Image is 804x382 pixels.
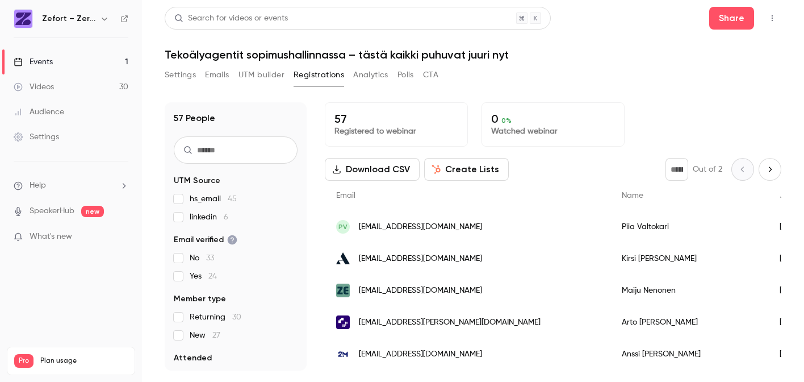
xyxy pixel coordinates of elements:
[325,158,420,181] button: Download CSV
[14,56,53,68] div: Events
[693,164,722,175] p: Out of 2
[334,112,458,126] p: 57
[359,221,482,233] span: [EMAIL_ADDRESS][DOMAIN_NAME]
[622,192,643,200] span: Name
[30,205,74,217] a: SpeakerHub
[397,66,414,84] button: Polls
[190,271,217,282] span: Yes
[115,232,128,242] iframe: Noticeable Trigger
[14,81,54,93] div: Videos
[338,222,347,232] span: PV
[294,66,344,84] button: Registrations
[174,175,220,186] span: UTM Source
[81,206,104,217] span: new
[336,284,350,297] img: zefort.com
[610,243,768,275] div: Kirsi [PERSON_NAME]
[353,66,388,84] button: Analytics
[759,158,781,181] button: Next page
[610,338,768,370] div: Anssi [PERSON_NAME]
[610,306,768,338] div: Arto [PERSON_NAME]
[190,312,241,323] span: Returning
[424,158,509,181] button: Create Lists
[224,213,228,221] span: 6
[491,126,615,137] p: Watched webinar
[610,211,768,243] div: Piia Valtokari
[212,331,220,339] span: 27
[359,317,541,329] span: [EMAIL_ADDRESS][PERSON_NAME][DOMAIN_NAME]
[709,7,754,30] button: Share
[336,252,350,265] img: autismisaatio.fi
[14,131,59,143] div: Settings
[14,10,32,28] img: Zefort – Zero-Effort Contract Management
[174,13,288,24] div: Search for videos or events
[190,330,220,341] span: New
[359,285,482,297] span: [EMAIL_ADDRESS][DOMAIN_NAME]
[14,354,33,368] span: Pro
[491,112,615,126] p: 0
[336,315,350,329] img: tietoevry.com
[174,293,226,305] span: Member type
[232,313,241,321] span: 30
[42,13,95,24] h6: Zefort – Zero-Effort Contract Management
[165,66,196,84] button: Settings
[14,180,128,192] li: help-dropdown-opener
[208,272,217,280] span: 24
[334,126,458,137] p: Registered to webinar
[14,106,64,118] div: Audience
[165,48,781,61] h1: Tekoälyagentit sopimushallinnassa – tästä kaikki puhuvat juuri nyt
[359,348,482,360] span: [EMAIL_ADDRESS][DOMAIN_NAME]
[336,192,355,200] span: Email
[40,356,128,366] span: Plan usage
[30,180,46,192] span: Help
[238,66,284,84] button: UTM builder
[359,253,482,265] span: [EMAIL_ADDRESS][DOMAIN_NAME]
[610,275,768,306] div: Maiju Nenonen
[190,252,214,264] span: No
[190,193,237,205] span: hs_email
[174,352,212,364] span: Attended
[174,234,237,246] span: Email verified
[423,66,438,84] button: CTA
[228,195,237,203] span: 45
[336,347,350,361] img: 2m-it.fi
[174,111,215,125] h1: 57 People
[30,231,72,243] span: What's new
[205,66,229,84] button: Emails
[190,211,228,223] span: linkedin
[501,117,512,124] span: 0 %
[206,254,214,262] span: 33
